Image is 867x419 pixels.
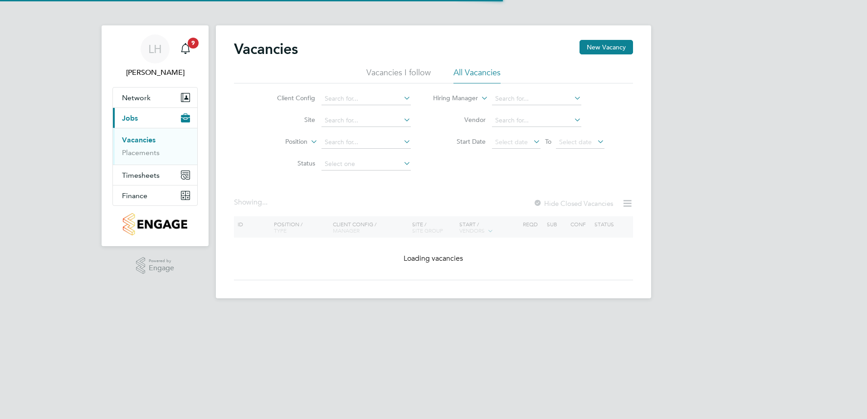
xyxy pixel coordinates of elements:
[542,136,554,147] span: To
[149,264,174,272] span: Engage
[112,67,198,78] span: Liam Haddon
[255,137,307,146] label: Position
[433,116,486,124] label: Vendor
[426,94,478,103] label: Hiring Manager
[113,165,197,185] button: Timesheets
[263,159,315,167] label: Status
[122,93,151,102] span: Network
[122,191,147,200] span: Finance
[122,136,156,144] a: Vacancies
[234,198,269,207] div: Showing
[492,114,581,127] input: Search for...
[321,158,411,171] input: Select one
[122,148,160,157] a: Placements
[580,40,633,54] button: New Vacancy
[112,213,198,235] a: Go to home page
[321,114,411,127] input: Search for...
[149,257,174,265] span: Powered by
[433,137,486,146] label: Start Date
[262,198,268,207] span: ...
[113,128,197,165] div: Jobs
[263,116,315,124] label: Site
[148,43,162,55] span: LH
[321,93,411,105] input: Search for...
[533,199,613,208] label: Hide Closed Vacancies
[495,138,528,146] span: Select date
[112,34,198,78] a: LH[PERSON_NAME]
[234,40,298,58] h2: Vacancies
[321,136,411,149] input: Search for...
[188,38,199,49] span: 9
[122,114,138,122] span: Jobs
[123,213,187,235] img: countryside-properties-logo-retina.png
[113,185,197,205] button: Finance
[176,34,195,63] a: 9
[453,67,501,83] li: All Vacancies
[122,171,160,180] span: Timesheets
[263,94,315,102] label: Client Config
[102,25,209,246] nav: Main navigation
[113,88,197,107] button: Network
[113,108,197,128] button: Jobs
[366,67,431,83] li: Vacancies I follow
[492,93,581,105] input: Search for...
[559,138,592,146] span: Select date
[136,257,175,274] a: Powered byEngage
